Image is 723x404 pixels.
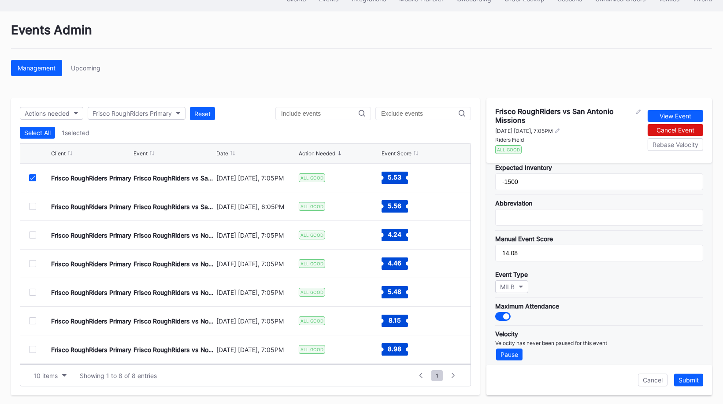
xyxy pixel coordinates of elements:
div: Frisco RoughRiders Primary [51,174,131,182]
div: Expected Inventory [495,164,703,171]
button: Select All [20,127,55,139]
div: Frisco RoughRiders Primary [51,231,131,239]
div: Upcoming [71,64,100,72]
input: Include events [281,110,359,117]
span: 1 [431,370,443,381]
button: Cancel [638,374,667,386]
div: Client [51,150,66,157]
div: ALL GOOD [495,145,522,154]
button: Rebase Velocity [648,138,703,151]
button: Cancel Event [648,124,703,136]
div: Velocity [495,330,703,338]
text: 5.48 [388,288,401,295]
div: Select All [24,129,51,136]
div: ALL GOOD [299,316,325,325]
div: Actions needed [25,110,70,117]
div: Frisco RoughRiders Primary [93,110,172,117]
div: Event [133,150,148,157]
div: [DATE] [DATE], 7:05PM [216,289,297,296]
div: ALL GOOD [299,345,325,354]
div: [DATE] [DATE], 6:05PM [216,203,297,210]
div: Frisco RoughRiders vs Northwest [US_STATE] Naturals [133,260,214,268]
button: Management [11,60,62,76]
div: Frisco RoughRiders Primary [51,346,131,353]
text: 4.46 [388,259,401,267]
div: Management [18,64,56,72]
div: Frisco RoughRiders vs Northwest [US_STATE] Naturals [133,231,214,239]
div: Frisco RoughRiders Primary [51,260,131,268]
button: Pause [496,349,523,360]
div: 10 items [33,372,58,379]
div: Velocity has never been paused for this event [495,340,703,346]
button: Reset [190,107,215,120]
div: Date [216,150,228,157]
div: ALL GOOD [299,231,325,239]
div: Frisco RoughRiders Primary [51,317,131,325]
div: [DATE] [DATE], 7:05PM [495,128,553,134]
div: Frisco RoughRiders vs San Antonio Missions [495,107,634,125]
text: 8.15 [389,316,401,324]
div: Reset [194,110,211,118]
div: Frisco RoughRiders vs San Antonio Missions [133,203,214,210]
div: Frisco RoughRiders vs Northwest [US_STATE] Naturals [133,317,214,325]
div: Abbreviation [495,199,703,207]
div: Frisco RoughRiders Primary [51,289,131,296]
div: ALL GOOD [299,202,325,211]
div: Events Admin [11,22,712,49]
div: MILB [500,283,515,290]
div: Submit [679,376,699,384]
div: 1 selected [62,129,89,136]
text: 8.98 [388,345,401,353]
div: Action Needed [299,150,335,157]
div: Event Score [382,150,412,157]
div: ALL GOOD [299,288,325,297]
button: View Event [648,110,703,122]
div: [DATE] [DATE], 7:05PM [216,317,297,325]
div: Frisco RoughRiders vs Northwest [US_STATE] Naturals [133,289,214,296]
div: Event Type [495,271,703,278]
text: 5.53 [388,173,401,181]
button: Actions needed [20,107,83,120]
button: 10 items [29,370,71,382]
div: Frisco RoughRiders Primary [51,203,131,210]
div: [DATE] [DATE], 7:05PM [216,346,297,353]
div: ALL GOOD [299,259,325,268]
button: Frisco RoughRiders Primary [88,107,185,120]
button: Upcoming [64,60,107,76]
div: Manual Event Score [495,235,703,242]
div: [DATE] [DATE], 7:05PM [216,231,297,239]
div: Pause [501,351,518,358]
div: ALL GOOD [299,173,325,182]
div: Frisco RoughRiders vs San Antonio Missions [133,174,214,182]
input: Exclude events [381,110,459,117]
div: Maximum Attendance [495,302,703,310]
text: 5.56 [388,202,401,209]
div: View Event [660,112,691,120]
div: Cancel [643,376,663,384]
div: Cancel Event [656,126,694,134]
text: 4.24 [388,231,401,238]
div: Rebase Velocity [653,141,698,148]
div: [DATE] [DATE], 7:05PM [216,260,297,268]
button: Submit [674,374,703,386]
div: Frisco RoughRiders vs Northwest [US_STATE] Naturals [133,346,214,353]
div: Showing 1 to 8 of 8 entries [80,372,157,379]
div: [DATE] [DATE], 7:05PM [216,174,297,182]
div: Riders Field [495,136,641,143]
button: MILB [495,280,528,293]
